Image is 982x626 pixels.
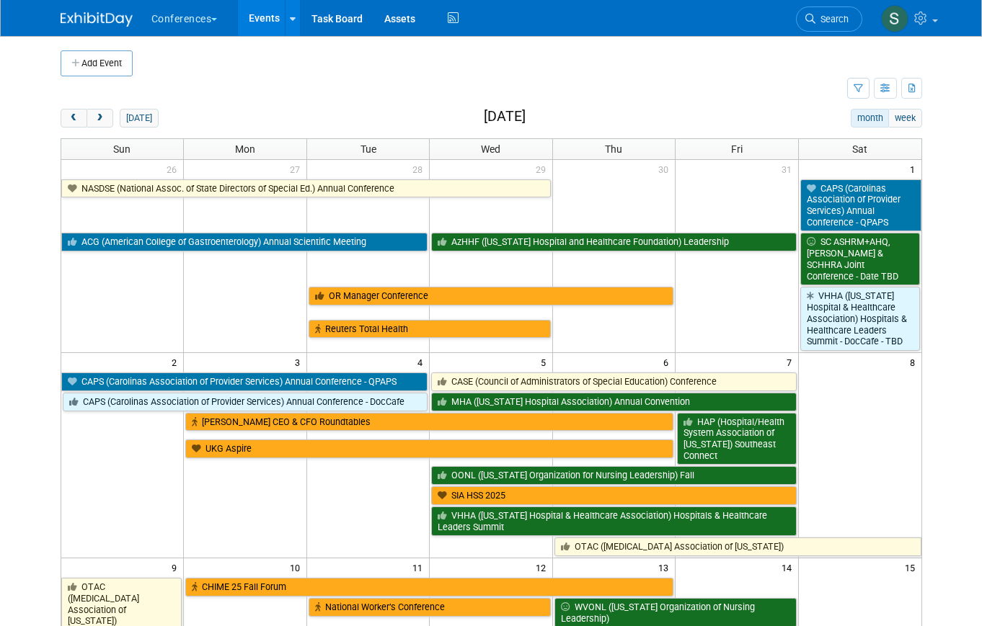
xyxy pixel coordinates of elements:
[677,413,796,465] a: HAP (Hospital/Health System Association of [US_STATE]) Southeast Connect
[780,160,798,178] span: 31
[61,233,428,251] a: ACG (American College of Gastroenterology) Annual Scientific Meeting
[288,160,306,178] span: 27
[815,14,849,24] span: Search
[554,537,921,556] a: OTAC ([MEDICAL_DATA] Association of [US_STATE])
[170,558,183,576] span: 9
[431,372,796,391] a: CASE (Council of Administrators of Special Education) Conference
[431,233,796,251] a: AzHHF ([US_STATE] Hospital and Healthcare Foundation) Leadership
[903,558,921,576] span: 15
[657,558,675,576] span: 13
[800,233,920,285] a: SC ASHRM+AHQ, [PERSON_NAME] & SCHHRA Joint Conference - Date TBD
[657,160,675,178] span: 30
[416,353,429,371] span: 4
[800,179,921,232] a: CAPS (Carolinas Association of Provider Services) Annual Conference - QPAPS
[170,353,183,371] span: 2
[309,320,551,339] a: Reuters Total Health
[908,160,921,178] span: 1
[235,143,255,155] span: Mon
[539,353,552,371] span: 5
[852,143,867,155] span: Sat
[61,109,87,128] button: prev
[185,413,673,432] a: [PERSON_NAME] CEO & CFO Roundtables
[800,287,920,351] a: VHHA ([US_STATE] Hospital & Healthcare Association) Hospitals & Healthcare Leaders Summit - DocCa...
[851,109,889,128] button: month
[780,558,798,576] span: 14
[87,109,113,128] button: next
[908,353,921,371] span: 8
[61,372,428,391] a: CAPS (Carolinas Association of Provider Services) Annual Conference - QPAPS
[360,143,376,155] span: Tue
[113,143,131,155] span: Sun
[484,109,526,125] h2: [DATE]
[185,439,673,458] a: UKG Aspire
[534,558,552,576] span: 12
[731,143,743,155] span: Fri
[288,558,306,576] span: 10
[63,393,428,411] a: CAPS (Carolinas Association of Provider Services) Annual Conference - DocCafe
[785,353,798,371] span: 7
[120,109,158,128] button: [DATE]
[796,6,862,32] a: Search
[411,558,429,576] span: 11
[481,143,500,155] span: Wed
[61,50,133,76] button: Add Event
[309,598,551,617] a: National Worker’s Conference
[411,160,429,178] span: 28
[605,143,622,155] span: Thu
[309,287,673,305] a: OR Manager Conference
[431,393,796,411] a: MHA ([US_STATE] Hospital Association) Annual Convention
[431,506,796,536] a: VHHA ([US_STATE] Hospital & Healthcare Association) Hospitals & Healthcare Leaders Summit
[431,466,796,485] a: OONL ([US_STATE] Organization for Nursing Leadership) Fall
[61,12,133,27] img: ExhibitDay
[431,486,796,505] a: SIA HSS 2025
[185,578,673,596] a: CHIME 25 Fall Forum
[61,179,551,198] a: NASDSE (National Assoc. of State Directors of Special Ed.) Annual Conference
[881,5,908,32] img: Sophie Buffo
[888,109,921,128] button: week
[534,160,552,178] span: 29
[662,353,675,371] span: 6
[165,160,183,178] span: 26
[293,353,306,371] span: 3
